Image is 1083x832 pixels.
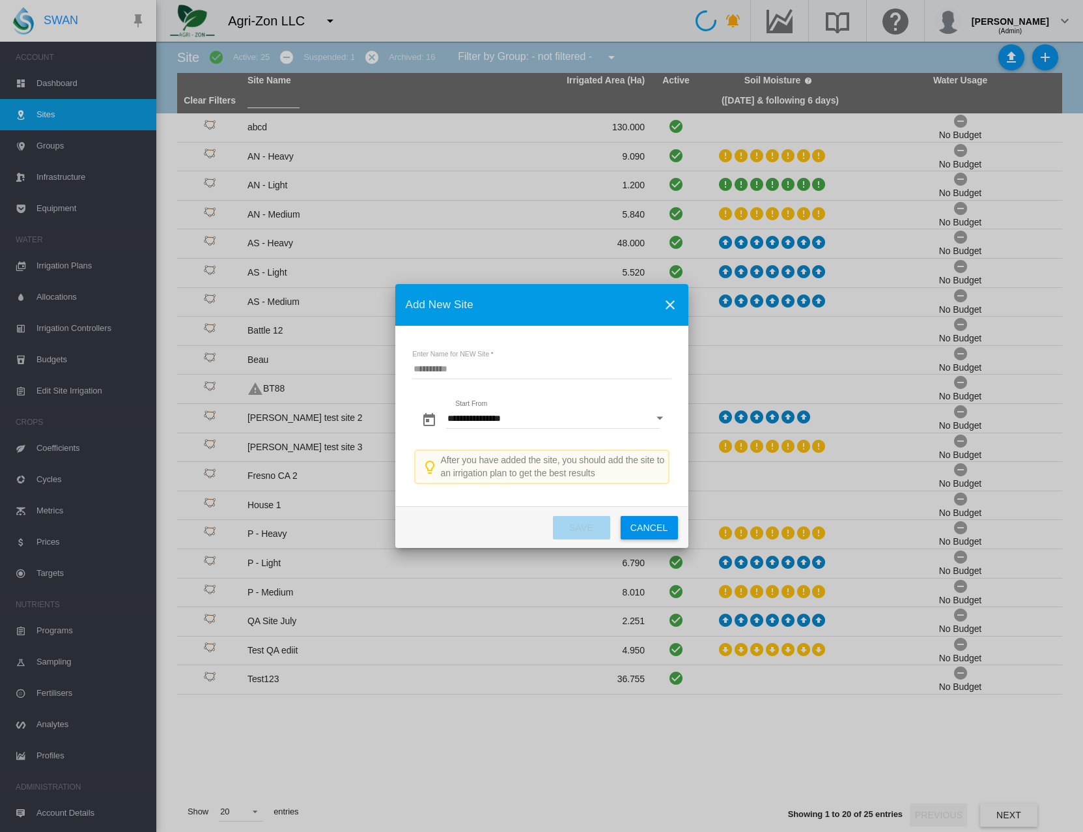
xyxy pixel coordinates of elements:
[441,454,665,480] div: After you have added the site, you should add the site to an irrigation plan to get the best results
[395,284,688,548] md-dialog: Enter Name ...
[648,407,671,430] button: Open calendar
[446,409,660,429] input: Enter Date
[657,292,683,318] button: icon-close
[406,297,653,313] span: Add New Site
[553,516,610,539] button: Save
[416,407,442,433] button: md-calendar
[621,516,678,539] button: Cancel
[662,297,678,313] md-icon: icon-close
